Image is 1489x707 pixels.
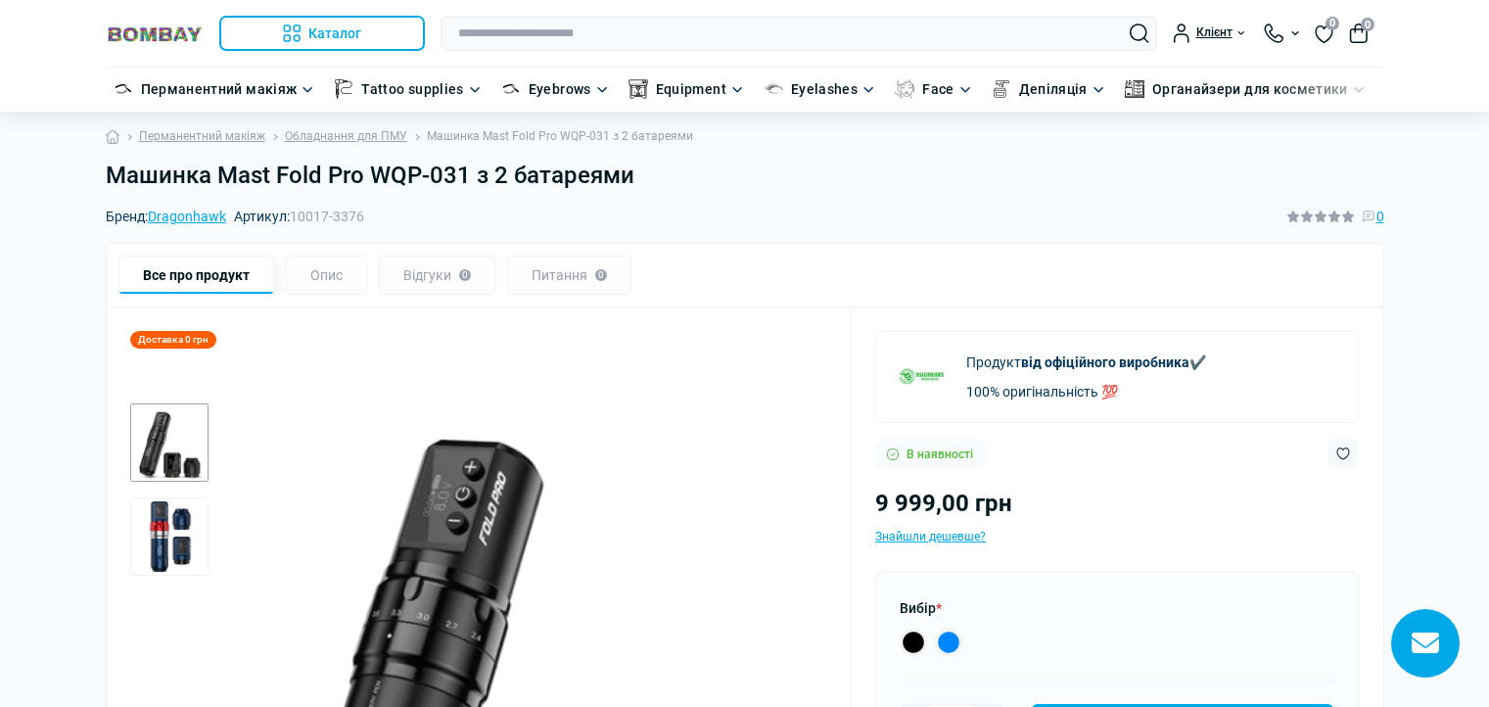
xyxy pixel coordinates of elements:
img: Драконяка [892,348,951,406]
font: 0 [1329,17,1335,29]
a: Tattoo supplies [361,78,463,100]
button: Кнопка списку бажань [1327,439,1359,469]
font: 9 999,00 грн [875,490,1012,517]
nav: хлібні крихти [106,112,1384,162]
label: Чорний (WQP-031) 9 999.00 грн [900,629,927,656]
font: Артикул: [234,209,290,224]
font: 10017-3376 [290,209,364,224]
font: Доставка 0 грн [138,334,209,345]
font: 0 [1376,209,1384,224]
font: 0 [1365,19,1371,31]
font: Продукт [966,354,1021,370]
font: В наявності [907,448,973,461]
button: Пошук [1130,24,1149,43]
img: Брови [501,79,521,99]
a: Equipment [656,78,726,100]
img: Приладдя для татуювання [334,79,353,99]
img: Депіляція [992,79,1011,99]
div: 1 / 2 [130,403,209,482]
a: Органайзери для косметики [1152,78,1348,100]
div: 2 / 2 [130,497,209,576]
font: Депіляція [1019,81,1088,97]
font: Перманентний макіяж [139,129,265,143]
a: Eyebrows [529,78,591,100]
font: 100% оригінальність 💯 [966,384,1118,400]
img: Обладнання [628,79,648,99]
a: Обладнання для ПМУ [285,127,407,146]
font: ✔️ [1189,354,1206,370]
img: Машинка Mast Fold Pro WQP-031 з 2 батареями [130,403,209,482]
img: Машинка Mast Fold Pro WQP-031 з 2 батареями [130,497,209,576]
font: Обладнання для ПМУ [285,129,407,143]
font: Перманентний макіяж [141,81,298,97]
a: Face [922,78,954,100]
font: Знайшли дешевше? [875,530,986,543]
font: Вибір [900,600,936,616]
img: Вії [764,79,783,99]
img: Органайзери для косметики [1125,79,1144,99]
img: БОМБЕЙ [106,24,204,43]
a: Eyelashes [791,78,858,100]
font: від офіційного виробника [1021,354,1189,370]
button: 0 [1349,24,1369,43]
font: Машинка Mast Fold Pro WQP-031 з 2 батареями [427,129,693,143]
a: Перманентний макіяж [139,127,265,146]
img: Обличчя [895,79,914,99]
font: Бренд: [106,209,148,224]
label: Синій (WQP-031-11) 9 999.00 грн [935,629,962,656]
font: Органайзери для косметики [1152,81,1348,97]
a: 0 [1315,23,1333,44]
button: Каталог [219,16,426,51]
a: Dragonhawk [148,209,226,224]
font: Машинка Mast Fold Pro WQP-031 з 2 батареями [106,162,634,189]
a: Перманентний макіяж [141,78,298,100]
img: Перманентний макіяж [114,79,133,99]
a: Депіляція [1019,78,1088,100]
